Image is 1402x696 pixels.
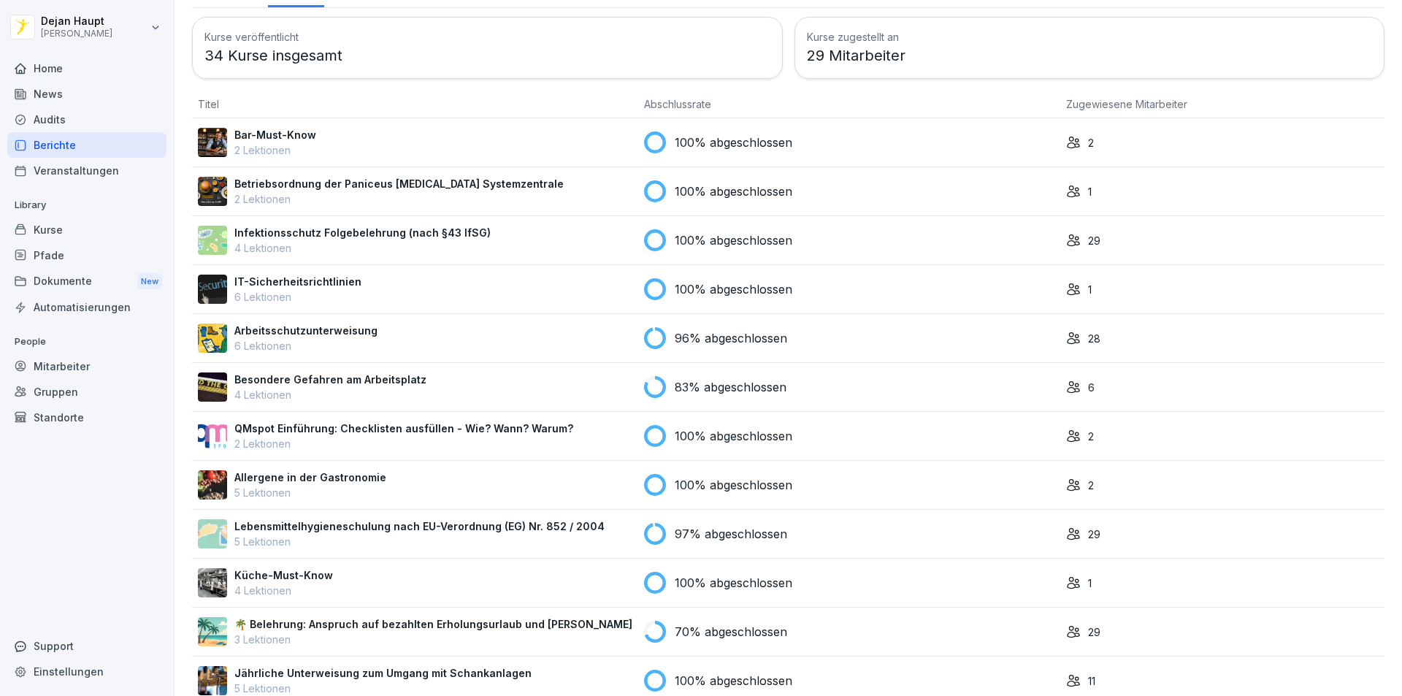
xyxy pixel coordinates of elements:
[7,132,166,158] a: Berichte
[234,289,361,305] p: 6 Lektionen
[1088,233,1100,248] p: 29
[234,583,333,598] p: 4 Lektionen
[198,128,227,157] img: avw4yih0pjczq94wjribdn74.png
[638,91,1060,118] th: Abschlussrate
[204,29,770,45] h3: Kurse veröffentlicht
[7,330,166,353] p: People
[234,519,605,534] p: Lebensmittelhygieneschulung nach EU-Verordnung (EG) Nr. 852 / 2004
[234,436,573,451] p: 2 Lektionen
[198,324,227,353] img: bgsrfyvhdm6180ponve2jajk.png
[7,379,166,405] a: Gruppen
[234,127,316,142] p: Bar-Must-Know
[234,191,564,207] p: 2 Lektionen
[7,353,166,379] a: Mitarbeiter
[234,142,316,158] p: 2 Lektionen
[234,323,378,338] p: Arbeitsschutzunterweisung
[7,268,166,295] a: DokumenteNew
[234,681,532,696] p: 5 Lektionen
[234,387,426,402] p: 4 Lektionen
[675,134,792,151] p: 100% abgeschlossen
[7,56,166,81] a: Home
[234,338,378,353] p: 6 Lektionen
[675,378,786,396] p: 83% abgeschlossen
[1088,575,1092,591] p: 1
[198,275,227,304] img: msj3dytn6rmugecro9tfk5p0.png
[675,232,792,249] p: 100% abgeschlossen
[675,329,787,347] p: 96% abgeschlossen
[234,225,491,240] p: Infektionsschutz Folgebelehrung (nach §43 IfSG)
[198,98,219,110] span: Titel
[7,405,166,430] a: Standorte
[7,659,166,684] a: Einstellungen
[7,294,166,320] a: Automatisierungen
[7,107,166,132] a: Audits
[807,45,1373,66] p: 29 Mitarbeiter
[198,226,227,255] img: tgff07aey9ahi6f4hltuk21p.png
[7,633,166,659] div: Support
[234,665,532,681] p: Jährliche Unterweisung zum Umgang mit Schankanlagen
[198,470,227,500] img: gsgognukgwbtoe3cnlsjjbmw.png
[675,574,792,592] p: 100% abgeschlossen
[198,421,227,451] img: rsy9vu330m0sw5op77geq2rv.png
[234,421,573,436] p: QMspot Einführung: Checklisten ausfüllen - Wie? Wann? Warum?
[234,274,361,289] p: IT-Sicherheitsrichtlinien
[7,242,166,268] a: Pfade
[675,672,792,689] p: 100% abgeschlossen
[1088,429,1094,444] p: 2
[675,623,787,640] p: 70% abgeschlossen
[1088,135,1094,150] p: 2
[1088,624,1100,640] p: 29
[7,268,166,295] div: Dokumente
[198,372,227,402] img: zq4t51x0wy87l3xh8s87q7rq.png
[234,485,386,500] p: 5 Lektionen
[1088,282,1092,297] p: 1
[1088,478,1094,493] p: 2
[1088,184,1092,199] p: 1
[234,534,605,549] p: 5 Lektionen
[1088,527,1100,542] p: 29
[1066,98,1187,110] span: Zugewiesene Mitarbeiter
[7,217,166,242] a: Kurse
[198,519,227,548] img: gxsnf7ygjsfsmxd96jxi4ufn.png
[234,616,632,632] p: 🌴 Belehrung: Anspruch auf bezahlten Erholungsurlaub und [PERSON_NAME]
[675,476,792,494] p: 100% abgeschlossen
[137,273,162,290] div: New
[234,372,426,387] p: Besondere Gefahren am Arbeitsplatz
[1088,331,1100,346] p: 28
[234,240,491,256] p: 4 Lektionen
[198,666,227,695] img: etou62n52bjq4b8bjpe35whp.png
[204,45,770,66] p: 34 Kurse insgesamt
[7,81,166,107] a: News
[675,427,792,445] p: 100% abgeschlossen
[41,15,112,28] p: Dejan Haupt
[7,158,166,183] a: Veranstaltungen
[198,177,227,206] img: erelp9ks1mghlbfzfpgfvnw0.png
[675,280,792,298] p: 100% abgeschlossen
[198,617,227,646] img: s9mc00x6ussfrb3lxoajtb4r.png
[675,183,792,200] p: 100% abgeschlossen
[234,176,564,191] p: Betriebsordnung der Paniceus [MEDICAL_DATA] Systemzentrale
[7,194,166,217] p: Library
[1088,673,1095,689] p: 11
[675,525,787,543] p: 97% abgeschlossen
[198,568,227,597] img: gxc2tnhhndim38heekucasph.png
[234,632,632,647] p: 3 Lektionen
[1088,380,1095,395] p: 6
[807,29,1373,45] h3: Kurse zugestellt an
[234,470,386,485] p: Allergene in der Gastronomie
[41,28,112,39] p: [PERSON_NAME]
[234,567,333,583] p: Küche-Must-Know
